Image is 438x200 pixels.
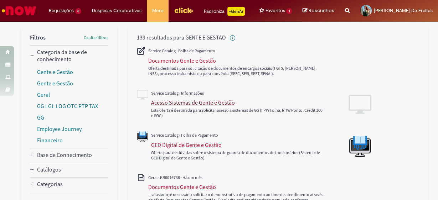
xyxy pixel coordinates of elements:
[75,8,81,14] span: 8
[1,4,37,18] img: ServiceNow
[174,5,193,16] img: click_logo_yellow_360x200.png
[374,7,433,14] span: [PERSON_NAME] De Freitas
[266,7,285,14] span: Favoritos
[152,7,163,14] span: More
[287,8,292,14] span: 1
[92,7,141,14] span: Despesas Corporativas
[309,7,334,14] span: Rascunhos
[204,7,245,16] div: Padroniza
[49,7,74,14] span: Requisições
[303,7,334,14] a: Rascunhos
[227,7,245,16] p: +GenAi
